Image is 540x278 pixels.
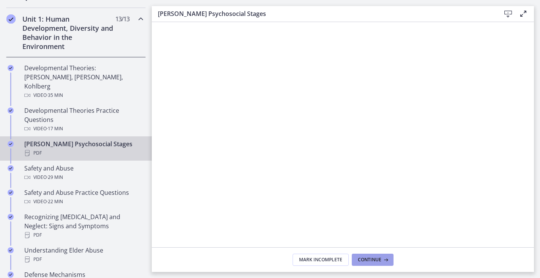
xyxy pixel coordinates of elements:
div: Recognizing [MEDICAL_DATA] and Neglect: Signs and Symptoms [24,212,143,240]
div: Video [24,197,143,206]
div: Safety and Abuse [24,164,143,182]
div: Video [24,173,143,182]
span: Continue [358,257,381,263]
h3: [PERSON_NAME] Psychosocial Stages [158,9,488,18]
span: Mark Incomplete [299,257,342,263]
div: Understanding Elder Abuse [24,246,143,264]
i: Completed [8,247,14,253]
span: 13 / 13 [115,14,129,24]
i: Completed [8,214,14,220]
h2: Unit 1: Human Development, Diversity and Behavior in the Environment [22,14,115,51]
i: Completed [8,141,14,147]
div: Video [24,91,143,100]
div: [PERSON_NAME] Psychosocial Stages [24,139,143,158]
i: Completed [8,190,14,196]
div: PDF [24,231,143,240]
div: Developmental Theories: [PERSON_NAME], [PERSON_NAME], Kohlberg [24,63,143,100]
span: · 17 min [47,124,63,133]
span: · 29 min [47,173,63,182]
div: Safety and Abuse Practice Questions [24,188,143,206]
div: PDF [24,148,143,158]
i: Completed [8,65,14,71]
span: · 35 min [47,91,63,100]
div: Video [24,124,143,133]
div: PDF [24,255,143,264]
i: Completed [6,14,16,24]
button: Mark Incomplete [293,254,349,266]
span: · 22 min [47,197,63,206]
div: Developmental Theories Practice Questions [24,106,143,133]
i: Completed [8,165,14,171]
i: Completed [8,272,14,278]
i: Completed [8,107,14,114]
button: Continue [352,254,394,266]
